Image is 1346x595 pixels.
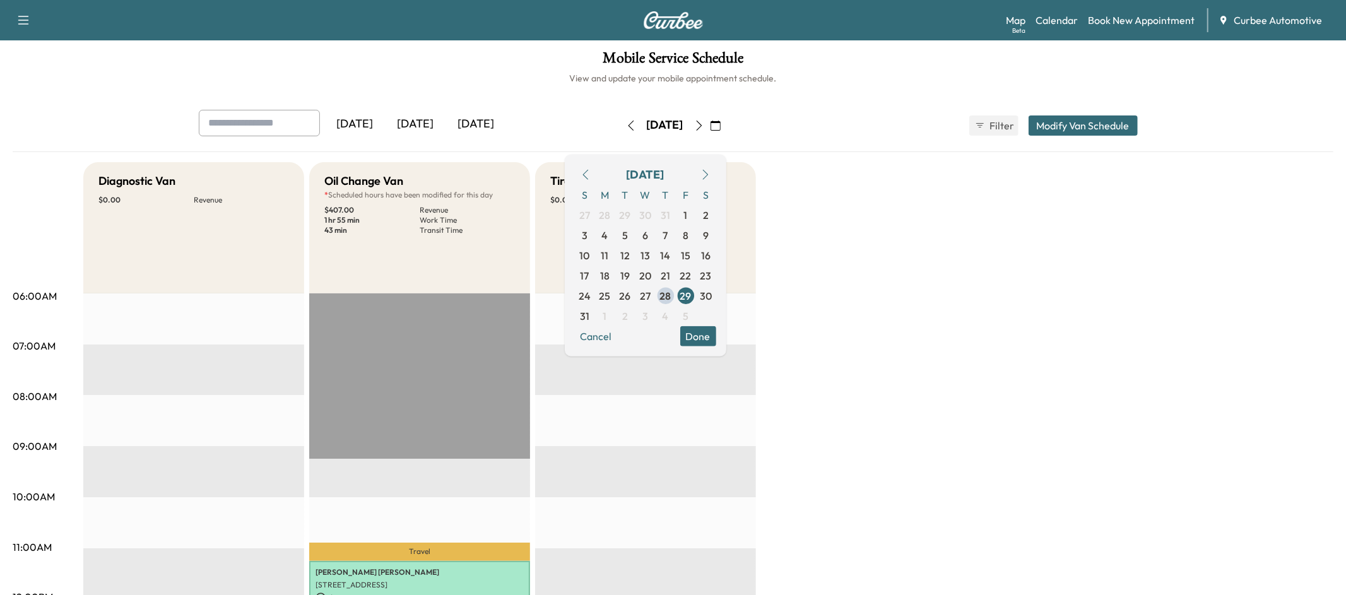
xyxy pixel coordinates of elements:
span: W [635,184,656,204]
span: Filter [990,118,1013,133]
p: [STREET_ADDRESS] [316,580,524,590]
p: Revenue [420,205,515,215]
span: T [615,184,635,204]
button: Modify Van Schedule [1029,115,1138,136]
span: 11 [601,247,609,262]
p: $ 407.00 [324,205,420,215]
span: 23 [700,268,712,283]
p: Work Time [420,215,515,225]
p: $ 0.00 [550,195,646,205]
p: [PERSON_NAME] [PERSON_NAME] [316,567,524,577]
span: 5 [683,308,688,323]
div: [DATE] [386,110,446,139]
div: [DATE] [647,117,683,133]
div: [DATE] [627,165,664,183]
p: 1 hr 55 min [324,215,420,225]
span: 30 [639,207,651,222]
span: 5 [622,227,628,242]
span: 29 [620,207,631,222]
span: 3 [582,227,587,242]
span: 19 [620,268,630,283]
span: 26 [620,288,631,303]
span: 22 [680,268,692,283]
span: 24 [579,288,591,303]
a: MapBeta [1006,13,1025,28]
p: Scheduled hours have been modified for this day [324,190,515,200]
span: 8 [683,227,688,242]
p: 08:00AM [13,389,57,404]
span: 12 [620,247,630,262]
span: 6 [642,227,648,242]
span: 25 [599,288,611,303]
div: [DATE] [446,110,507,139]
span: 28 [599,207,611,222]
span: S [575,184,595,204]
p: 06:00AM [13,288,57,303]
span: 31 [580,308,589,323]
span: 1 [684,207,688,222]
span: T [656,184,676,204]
span: 20 [639,268,651,283]
p: Revenue [194,195,289,205]
p: 43 min [324,225,420,235]
button: Done [680,326,716,346]
span: M [595,184,615,204]
span: 10 [580,247,590,262]
div: Beta [1012,26,1025,35]
div: [DATE] [325,110,386,139]
img: Curbee Logo [643,11,704,29]
p: $ 0.00 [98,195,194,205]
span: 2 [622,308,628,323]
span: 31 [661,207,670,222]
h5: Oil Change Van [324,172,403,190]
span: 3 [642,308,648,323]
h5: Tire Van [550,172,593,190]
span: 14 [661,247,671,262]
span: F [676,184,696,204]
p: 07:00AM [13,338,56,353]
span: 27 [640,288,651,303]
p: 09:00AM [13,439,57,454]
span: 17 [581,268,589,283]
span: 7 [663,227,668,242]
span: 21 [661,268,670,283]
a: Calendar [1036,13,1078,28]
button: Filter [969,115,1018,136]
p: 11:00AM [13,539,52,555]
h6: View and update your mobile appointment schedule. [13,72,1333,85]
span: 9 [703,227,709,242]
span: 28 [660,288,671,303]
span: 27 [579,207,590,222]
span: 4 [663,308,669,323]
span: 18 [600,268,610,283]
span: 16 [701,247,711,262]
span: 1 [603,308,607,323]
p: Travel [309,543,530,560]
p: Transit Time [420,225,515,235]
h5: Diagnostic Van [98,172,175,190]
span: 13 [641,247,650,262]
span: Curbee Automotive [1234,13,1322,28]
span: 4 [602,227,608,242]
span: 15 [681,247,690,262]
h1: Mobile Service Schedule [13,50,1333,72]
p: 10:00AM [13,489,55,504]
span: 30 [700,288,712,303]
button: Cancel [575,326,618,346]
a: Book New Appointment [1088,13,1195,28]
span: S [696,184,716,204]
span: 29 [680,288,692,303]
span: 2 [703,207,709,222]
